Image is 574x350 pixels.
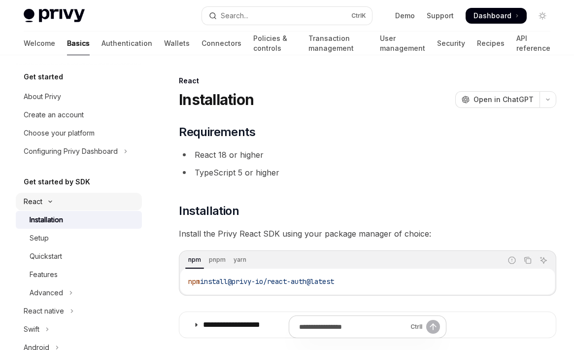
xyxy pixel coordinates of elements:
span: Install the Privy React SDK using your package manager of choice: [179,227,556,241]
div: Choose your platform [24,127,95,139]
img: light logo [24,9,85,23]
div: Swift [24,323,39,335]
a: Recipes [477,32,505,55]
div: Advanced [30,287,63,299]
a: Basics [67,32,90,55]
button: Open search [202,7,372,25]
span: Ctrl K [351,12,366,20]
button: Report incorrect code [506,254,518,267]
div: Features [30,269,58,280]
button: Ask AI [537,254,550,267]
a: Installation [16,211,142,229]
span: Dashboard [473,11,511,21]
div: yarn [231,254,249,266]
span: Open in ChatGPT [473,95,534,105]
a: User management [380,32,425,55]
button: Toggle Configuring Privy Dashboard section [16,142,142,160]
a: Wallets [164,32,190,55]
div: Configuring Privy Dashboard [24,145,118,157]
button: Toggle React native section [16,302,142,320]
li: TypeScript 5 or higher [179,166,556,179]
span: Installation [179,203,239,219]
a: Connectors [202,32,241,55]
a: Quickstart [16,247,142,265]
a: Create an account [16,106,142,124]
button: Toggle React section [16,193,142,210]
span: Requirements [179,124,255,140]
a: Choose your platform [16,124,142,142]
a: Welcome [24,32,55,55]
button: Send message [426,320,440,334]
div: React [24,196,42,208]
button: Copy the contents from the code block [521,254,534,267]
div: Installation [30,214,63,226]
button: Toggle Advanced section [16,284,142,302]
a: Dashboard [466,8,527,24]
div: npm [185,254,204,266]
span: npm [188,277,200,286]
div: Quickstart [30,250,62,262]
li: React 18 or higher [179,148,556,162]
a: Authentication [101,32,152,55]
h1: Installation [179,91,254,108]
div: React [179,76,556,86]
div: Create an account [24,109,84,121]
a: API reference [516,32,550,55]
h5: Get started by SDK [24,176,90,188]
a: Security [437,32,465,55]
a: About Privy [16,88,142,105]
button: Open in ChatGPT [455,91,540,108]
span: install [200,277,228,286]
button: Toggle Swift section [16,320,142,338]
a: Features [16,266,142,283]
a: Policies & controls [253,32,297,55]
h5: Get started [24,71,63,83]
div: About Privy [24,91,61,103]
div: React native [24,305,64,317]
div: pnpm [206,254,229,266]
span: @privy-io/react-auth@latest [228,277,334,286]
div: Setup [30,232,49,244]
a: Setup [16,229,142,247]
div: Search... [221,10,248,22]
button: Toggle dark mode [535,8,550,24]
a: Support [427,11,454,21]
a: Transaction management [308,32,368,55]
a: Demo [395,11,415,21]
input: Ask a question... [299,316,406,338]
